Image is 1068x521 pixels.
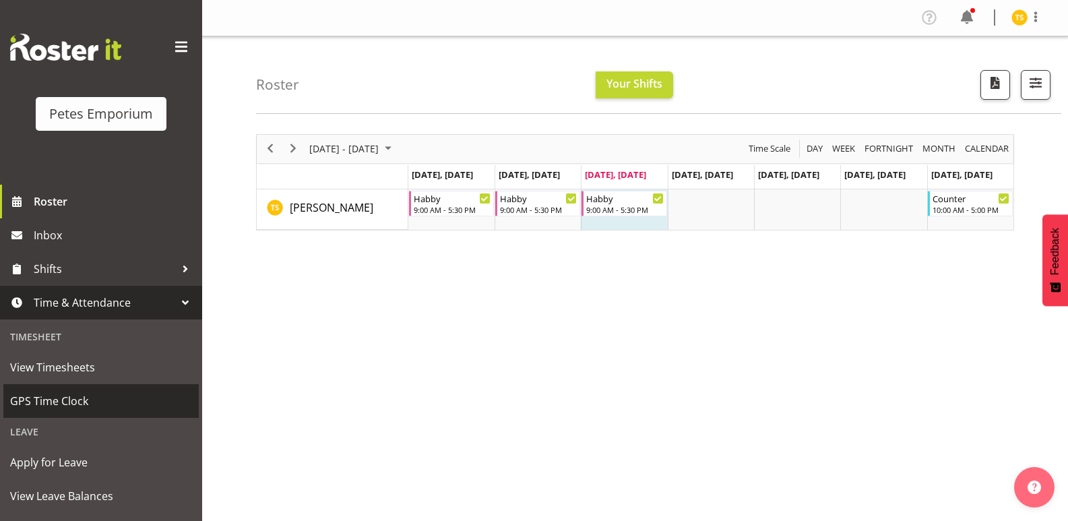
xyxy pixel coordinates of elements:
a: GPS Time Clock [3,384,199,418]
div: Petes Emporium [49,104,153,124]
button: Time Scale [747,140,793,157]
span: View Timesheets [10,357,192,377]
a: [PERSON_NAME] [290,200,373,216]
button: Timeline Week [830,140,858,157]
span: Your Shifts [606,76,662,91]
img: Rosterit website logo [10,34,121,61]
a: Apply for Leave [3,446,199,479]
div: 9:00 AM - 5:30 PM [500,204,577,215]
button: Download a PDF of the roster according to the set date range. [980,70,1010,100]
div: previous period [259,135,282,163]
span: Apply for Leave [10,452,192,472]
button: October 2025 [307,140,398,157]
span: calendar [964,140,1010,157]
button: Previous [261,140,280,157]
div: Timeline Week of October 1, 2025 [256,134,1014,231]
div: Habby [414,191,491,205]
span: Fortnight [863,140,914,157]
span: [DATE], [DATE] [758,168,819,181]
button: Next [284,140,303,157]
span: [DATE], [DATE] [931,168,993,181]
a: View Timesheets [3,350,199,384]
button: Month [963,140,1011,157]
div: Tamara Straker"s event - Habby Begin From Tuesday, September 30, 2025 at 9:00:00 AM GMT+13:00 End... [495,191,580,216]
div: Counter [933,191,1009,205]
span: [DATE], [DATE] [844,168,906,181]
span: [DATE], [DATE] [672,168,733,181]
table: Timeline Week of October 1, 2025 [408,189,1013,230]
span: Shifts [34,259,175,279]
a: View Leave Balances [3,479,199,513]
img: help-xxl-2.png [1028,481,1041,494]
span: Time Scale [747,140,792,157]
span: [DATE], [DATE] [412,168,473,181]
div: Habby [500,191,577,205]
td: Tamara Straker resource [257,189,408,230]
span: Month [921,140,957,157]
img: tamara-straker11292.jpg [1011,9,1028,26]
button: Your Shifts [596,71,673,98]
div: Leave [3,418,199,446]
div: Sep 29 - Oct 05, 2025 [305,135,400,163]
span: [DATE] - [DATE] [308,140,380,157]
button: Fortnight [862,140,916,157]
div: Tamara Straker"s event - Habby Begin From Wednesday, October 1, 2025 at 9:00:00 AM GMT+13:00 Ends... [582,191,666,216]
div: Timesheet [3,323,199,350]
div: Tamara Straker"s event - Counter Begin From Sunday, October 5, 2025 at 10:00:00 AM GMT+13:00 Ends... [928,191,1013,216]
span: GPS Time Clock [10,391,192,411]
div: 9:00 AM - 5:30 PM [586,204,663,215]
span: Feedback [1049,228,1061,275]
button: Filter Shifts [1021,70,1050,100]
button: Timeline Day [805,140,825,157]
span: View Leave Balances [10,486,192,506]
div: Habby [586,191,663,205]
span: Inbox [34,225,195,245]
div: 10:00 AM - 5:00 PM [933,204,1009,215]
div: next period [282,135,305,163]
span: [PERSON_NAME] [290,200,373,215]
button: Feedback - Show survey [1042,214,1068,306]
button: Timeline Month [920,140,958,157]
div: Tamara Straker"s event - Habby Begin From Monday, September 29, 2025 at 9:00:00 AM GMT+13:00 Ends... [409,191,494,216]
h4: Roster [256,77,299,92]
span: Time & Attendance [34,293,175,313]
span: Day [805,140,824,157]
span: Week [831,140,856,157]
div: 9:00 AM - 5:30 PM [414,204,491,215]
span: Roster [34,191,195,212]
span: [DATE], [DATE] [585,168,646,181]
span: [DATE], [DATE] [499,168,560,181]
